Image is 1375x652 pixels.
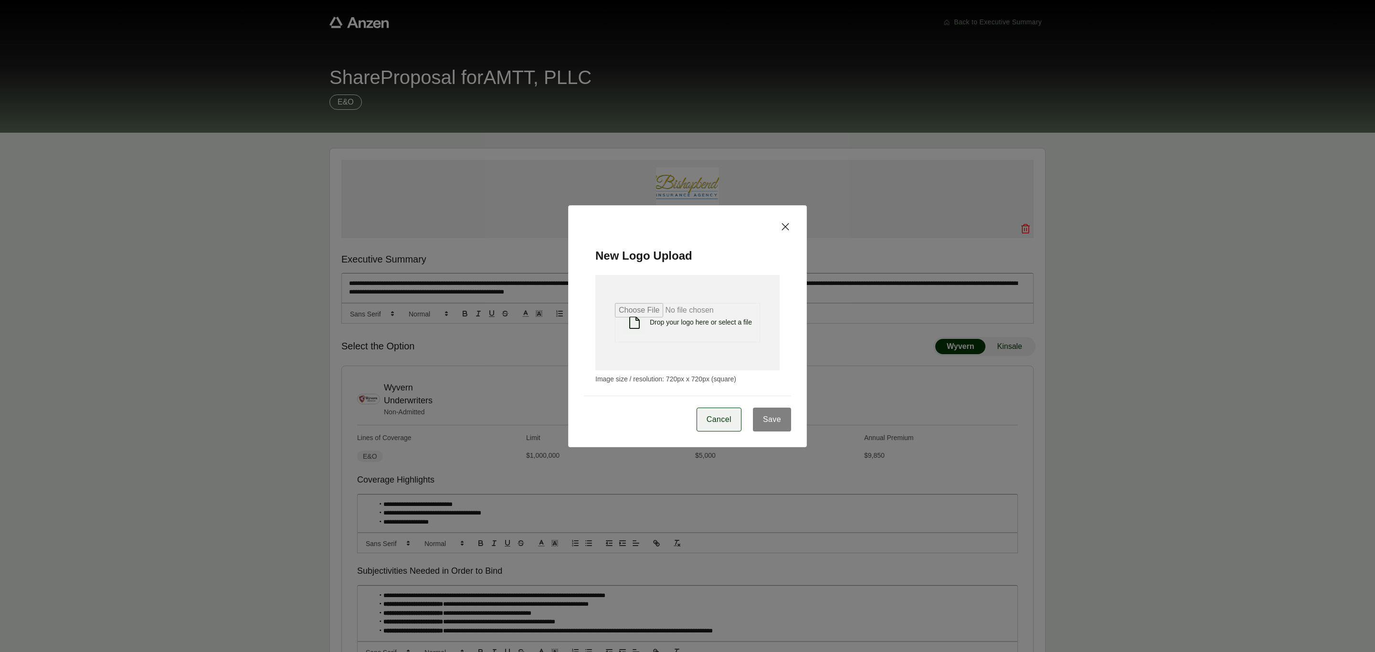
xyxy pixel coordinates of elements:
button: Cancel [697,408,741,431]
span: Cancel [707,414,731,425]
button: Drop your logo here or select a file [615,303,760,342]
h5: New Logo Upload [584,232,791,263]
p: Image size / resolution: 720px x 720px (square) [595,374,780,384]
span: Drop your logo here or select a file [650,317,752,327]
